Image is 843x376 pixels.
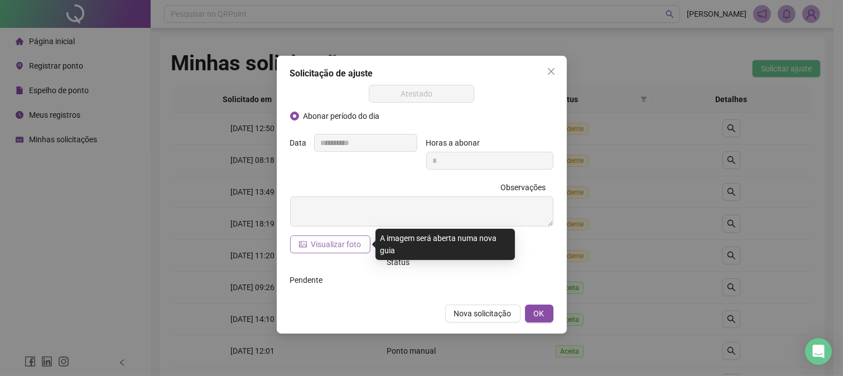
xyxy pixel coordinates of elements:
[290,235,370,253] button: Visualizar foto
[454,307,512,320] span: Nova solicitação
[542,62,560,80] button: Close
[290,67,553,80] div: Solicitação de ajuste
[445,305,521,322] button: Nova solicitação
[525,305,553,322] button: OK
[805,338,832,365] div: Open Intercom Messenger
[375,85,468,102] span: Atestado
[311,238,362,250] span: Visualizar foto
[299,240,307,248] span: picture
[387,253,417,271] label: Status
[534,307,545,320] span: OK
[426,134,488,152] label: Horas a abonar
[290,274,417,286] div: Pendente
[375,229,515,260] div: A imagem será aberta numa nova guia
[299,110,384,122] span: Abonar período do dia
[547,67,556,76] span: close
[501,179,553,196] label: Observações
[290,134,314,152] label: Data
